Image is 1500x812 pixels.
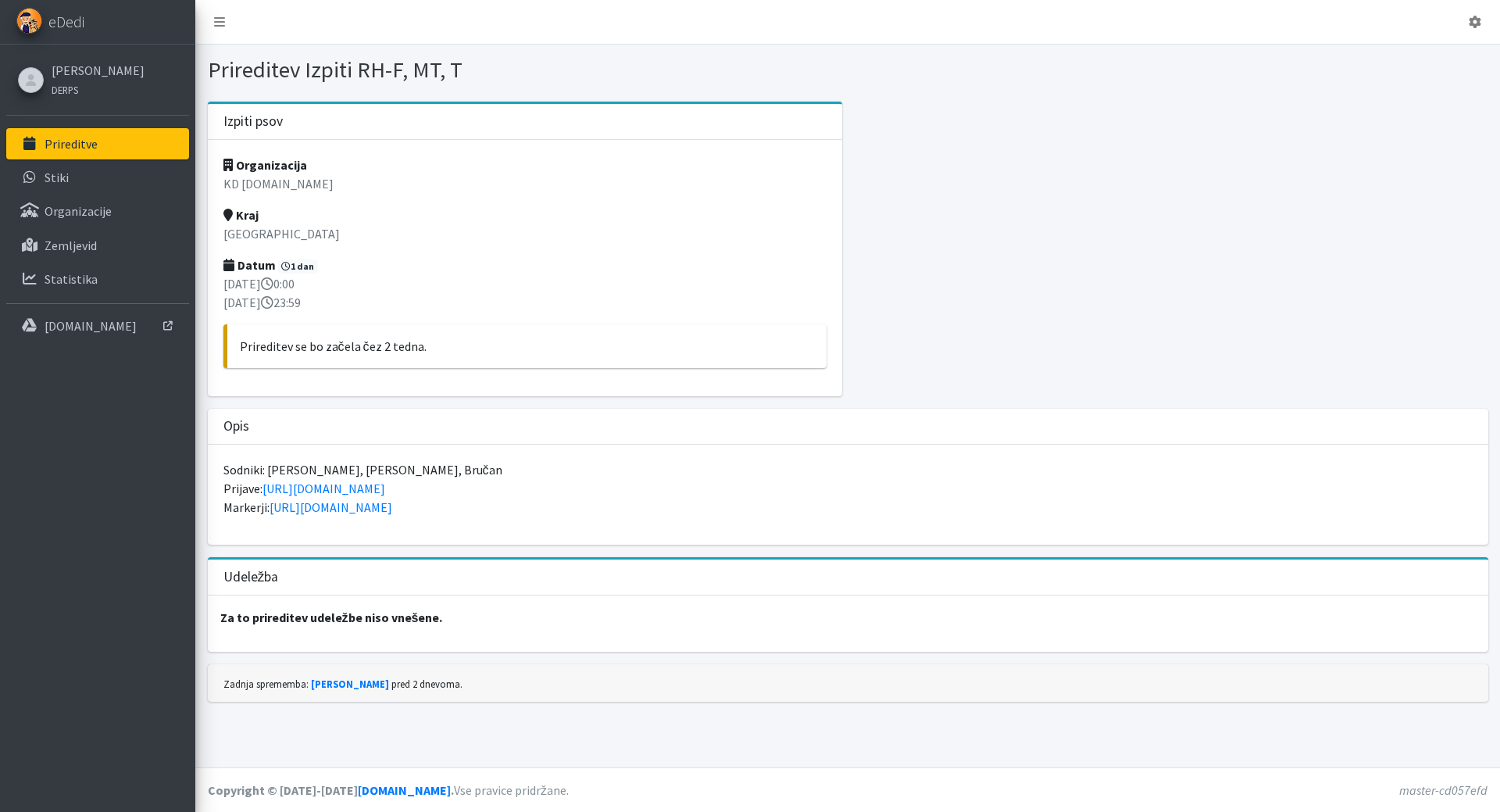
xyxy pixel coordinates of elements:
strong: Za to prireditev udeležbe niso vnešene. [220,610,443,625]
footer: Vse pravice pridržane. [195,767,1500,812]
h3: Opis [223,418,249,435]
h3: Udeležba [223,569,279,585]
a: Organizacije [6,195,189,227]
a: DERPS [52,80,145,98]
em: master-cd057efd [1399,782,1487,798]
a: Statistika [6,263,189,295]
span: 1 dan [278,259,319,274]
a: [URL][DOMAIN_NAME] [262,481,385,496]
span: eDedi [48,10,84,34]
p: Organizacije [45,203,112,219]
p: Prireditve [45,136,98,152]
a: [DOMAIN_NAME] [358,782,451,798]
a: [PERSON_NAME] [52,61,145,80]
strong: Datum [223,257,276,273]
h1: Prireditev Izpiti RH-F, MT, T [208,56,842,84]
p: [DOMAIN_NAME] [45,318,137,334]
img: eDedi [16,8,42,34]
strong: Copyright © [DATE]-[DATE] . [208,782,454,798]
p: Prireditev se bo začela čez 2 tedna. [240,337,814,356]
h3: Izpiti psov [223,113,283,130]
a: Zemljevid [6,230,189,261]
strong: Kraj [223,207,259,223]
a: Stiki [6,162,189,193]
strong: Organizacija [223,157,307,173]
p: Stiki [45,170,69,185]
a: [DOMAIN_NAME] [6,310,189,342]
small: DERPS [52,84,78,96]
a: [PERSON_NAME] [311,678,389,690]
a: Prireditve [6,128,189,159]
a: [URL][DOMAIN_NAME] [270,499,392,515]
p: [GEOGRAPHIC_DATA] [223,224,827,243]
p: Zemljevid [45,238,97,253]
p: Statistika [45,271,98,287]
p: Sodniki: [PERSON_NAME], [PERSON_NAME], Bručan Prijave: Markerji: [223,460,1473,517]
p: KD [DOMAIN_NAME] [223,174,827,193]
small: Zadnja sprememba: pred 2 dnevoma. [223,678,462,690]
p: [DATE] 0:00 [DATE] 23:59 [223,274,827,312]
